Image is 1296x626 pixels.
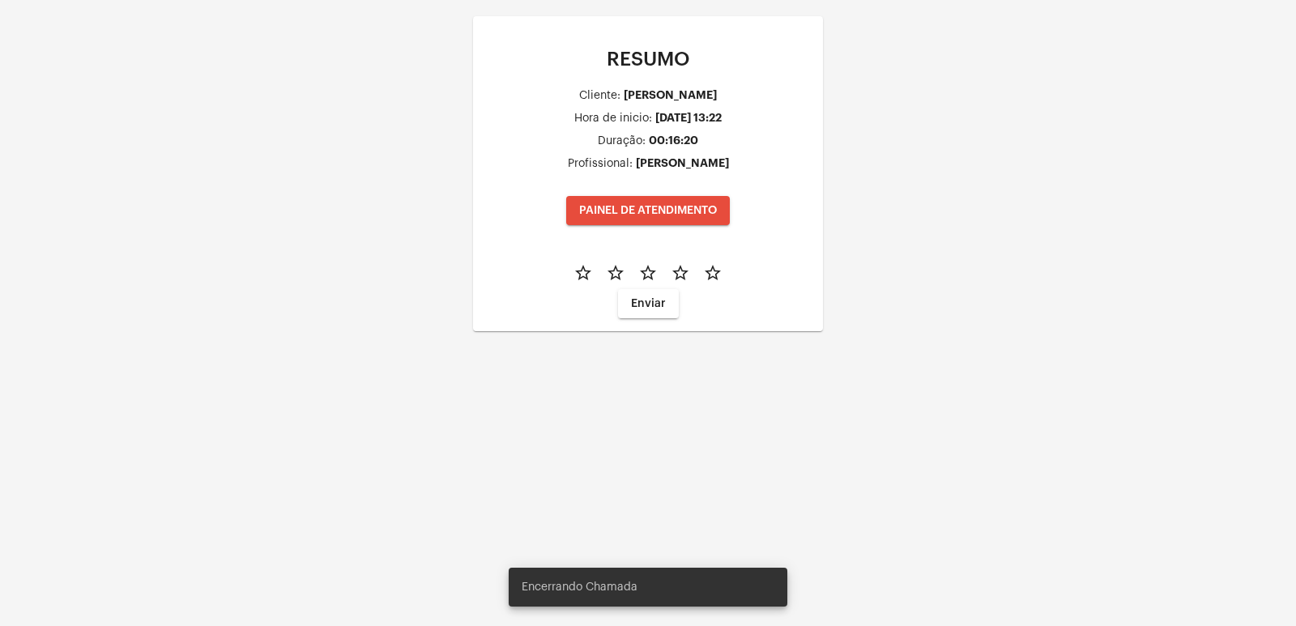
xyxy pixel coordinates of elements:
[574,113,652,125] div: Hora de inicio:
[522,579,637,595] span: Encerrando Chamada
[638,263,658,283] mat-icon: star_border
[606,263,625,283] mat-icon: star_border
[579,205,717,216] span: PAINEL DE ATENDIMENTO
[636,157,729,169] div: [PERSON_NAME]
[568,158,633,170] div: Profissional:
[703,263,723,283] mat-icon: star_border
[631,298,666,309] span: Enviar
[573,263,593,283] mat-icon: star_border
[624,89,717,101] div: [PERSON_NAME]
[598,135,646,147] div: Duração:
[566,196,730,225] button: PAINEL DE ATENDIMENTO
[671,263,690,283] mat-icon: star_border
[655,112,722,124] div: [DATE] 13:22
[579,90,620,102] div: Cliente:
[486,49,810,70] p: RESUMO
[618,289,679,318] button: Enviar
[649,134,698,147] div: 00:16:20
